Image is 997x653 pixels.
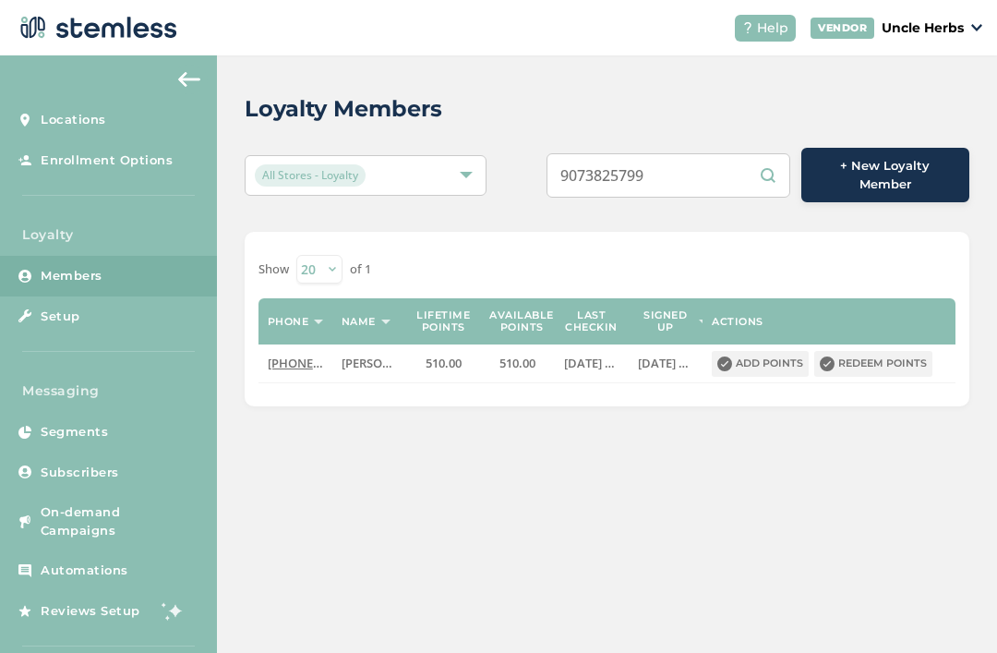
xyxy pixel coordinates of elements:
label: Available points [489,309,554,333]
img: icon-arrow-back-accent-c549486e.svg [178,72,200,87]
span: 510.00 [499,355,535,371]
label: Last checkin [564,309,619,333]
span: Automations [41,562,128,580]
span: [PERSON_NAME] [342,355,436,371]
span: All Stores - Loyalty [255,164,366,187]
img: icon-sort-1e1d7615.svg [314,320,323,324]
label: Show [258,260,289,279]
span: Segments [41,423,108,441]
label: of 1 [350,260,371,279]
span: [DATE] 06:01:14 [638,355,725,371]
button: Add points [712,351,809,377]
label: 2024-05-31 06:01:14 [638,356,693,371]
span: Members [41,267,102,285]
img: icon_down-arrow-small-66adaf34.svg [971,24,982,31]
span: Locations [41,111,106,129]
span: + New Loyalty Member [816,157,955,193]
img: icon-help-white-03924b79.svg [742,22,753,33]
img: logo-dark-0685b13c.svg [15,9,177,46]
label: Phone [268,316,309,328]
span: 510.00 [426,355,462,371]
div: VENDOR [811,18,874,39]
label: Name [342,316,376,328]
button: + New Loyalty Member [801,148,969,202]
span: On-demand Campaigns [41,503,198,539]
h2: Loyalty Members [245,92,442,126]
img: icon-sort-1e1d7615.svg [699,320,708,324]
span: [PHONE_NUMBER] [268,355,374,371]
span: Subscribers [41,464,119,482]
label: (907) 382-5799 [268,356,323,371]
label: Signed up [638,309,693,333]
span: [DATE] 00:59:43 [564,355,651,371]
label: Lifetime points [415,309,471,333]
span: Help [757,18,788,38]
span: Enrollment Options [41,151,173,170]
img: icon-sort-1e1d7615.svg [381,320,390,324]
p: Uncle Herbs [882,18,964,38]
span: Setup [41,308,80,326]
th: Actions [703,298,955,345]
label: 510.00 [489,356,545,371]
span: Reviews Setup [41,602,140,621]
img: glitter-stars-b7820f95.gif [154,592,191,629]
iframe: Chat Widget [905,564,997,653]
label: 510.00 [415,356,471,371]
button: Redeem points [814,351,932,377]
label: 2025-07-20 00:59:43 [564,356,619,371]
label: Linda Cameron [342,356,397,371]
input: Search [547,153,790,198]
